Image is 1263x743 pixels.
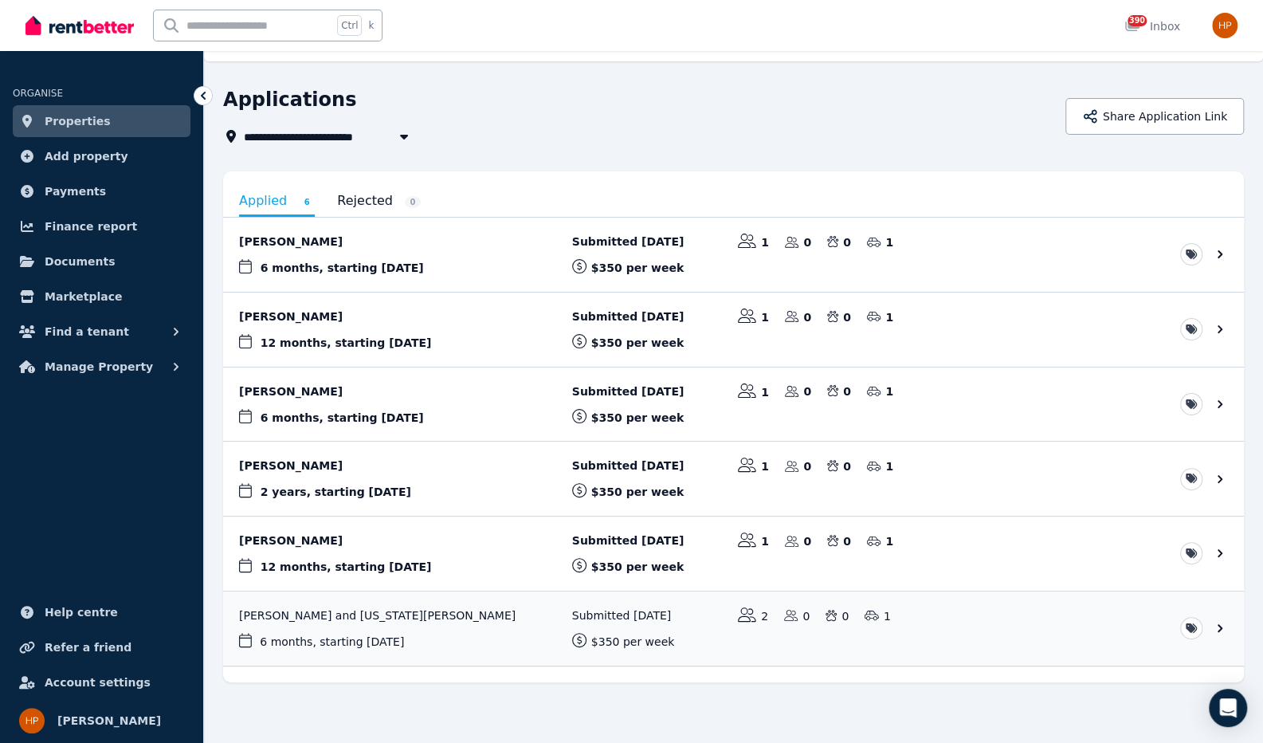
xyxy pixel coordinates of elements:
span: Help centre [45,603,118,622]
span: Marketplace [45,287,122,306]
div: Open Intercom Messenger [1209,689,1247,727]
a: View application: Logan Gray [223,293,1244,367]
a: View application: Gai Burke [223,368,1244,442]
button: Find a tenant [13,316,190,348]
a: View application: Mitchell Millikin and Montana Brown [223,592,1244,666]
img: Heidi P [1212,13,1238,38]
h1: Applications [223,87,356,112]
a: Applied [239,187,315,217]
button: Share Application Link [1065,98,1244,135]
span: Refer a friend [45,638,131,657]
span: k [368,19,374,32]
span: Finance report [45,217,137,236]
a: Marketplace [13,281,190,313]
a: Documents [13,246,190,277]
a: View application: Philip Watts [223,218,1244,292]
div: Inbox [1124,18,1180,34]
a: Rejected [337,187,421,214]
span: Ctrl [337,15,362,36]
a: Account settings [13,666,190,698]
span: Manage Property [45,357,153,376]
span: Account settings [45,673,151,692]
button: Manage Property [13,351,190,383]
span: 0 [405,196,421,208]
span: 390 [1128,15,1147,26]
a: Properties [13,105,190,137]
span: [PERSON_NAME] [57,711,161,730]
a: Payments [13,175,190,207]
a: Help centre [13,596,190,628]
a: View application: Michael O'Reilly [223,517,1244,591]
span: Payments [45,182,106,201]
a: Refer a friend [13,631,190,663]
span: 6 [299,196,315,208]
img: RentBetter [25,14,134,37]
span: Find a tenant [45,322,129,341]
a: View application: Rob Dohrn [223,442,1244,516]
img: Heidi P [19,708,45,733]
span: ORGANISE [13,88,63,99]
a: Finance report [13,210,190,242]
span: Documents [45,252,116,271]
span: Properties [45,112,111,131]
a: Add property [13,140,190,172]
span: Add property [45,147,128,166]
